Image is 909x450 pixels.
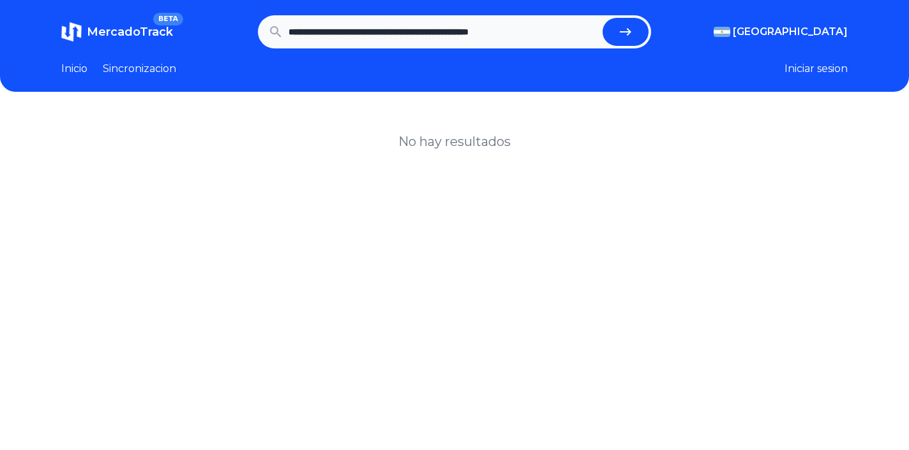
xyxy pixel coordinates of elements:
[733,24,848,40] span: [GEOGRAPHIC_DATA]
[61,61,87,76] a: Inicio
[785,61,848,76] button: Iniciar sesion
[153,13,183,25] span: BETA
[61,22,173,42] a: MercadoTrackBETA
[714,27,730,37] img: Argentina
[61,22,82,42] img: MercadoTrack
[398,133,511,150] h1: No hay resultados
[87,25,173,39] span: MercadoTrack
[714,24,848,40] button: [GEOGRAPHIC_DATA]
[103,61,176,76] a: Sincronizacion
